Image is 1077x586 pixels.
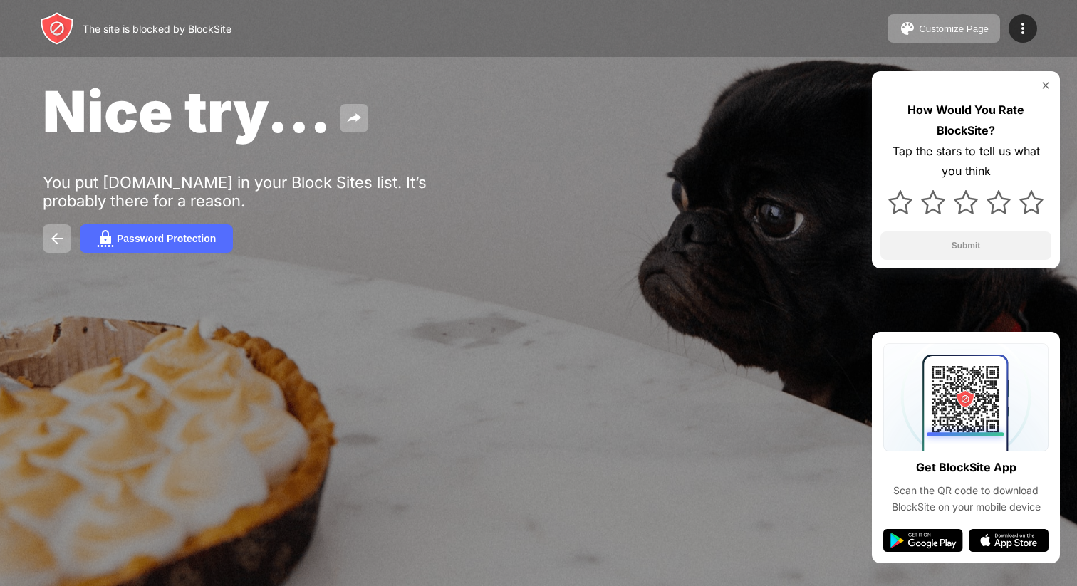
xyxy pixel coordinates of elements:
img: star.svg [954,190,978,214]
img: header-logo.svg [40,11,74,46]
img: star.svg [987,190,1011,214]
div: Customize Page [919,23,989,34]
img: rate-us-close.svg [1040,80,1051,91]
img: menu-icon.svg [1014,20,1031,37]
button: Submit [880,231,1051,260]
img: back.svg [48,230,66,247]
div: Password Protection [117,233,216,244]
div: You put [DOMAIN_NAME] in your Block Sites list. It’s probably there for a reason. [43,173,483,210]
button: Customize Page [888,14,1000,43]
div: Tap the stars to tell us what you think [880,141,1051,182]
img: share.svg [345,110,363,127]
img: qrcode.svg [883,343,1049,451]
div: How Would You Rate BlockSite? [880,100,1051,141]
img: google-play.svg [883,529,963,552]
span: Nice try... [43,77,331,146]
div: Scan the QR code to download BlockSite on your mobile device [883,483,1049,515]
img: pallet.svg [899,20,916,37]
div: Get BlockSite App [916,457,1016,478]
img: star.svg [888,190,912,214]
img: star.svg [1019,190,1044,214]
img: app-store.svg [969,529,1049,552]
img: password.svg [97,230,114,247]
img: star.svg [921,190,945,214]
button: Password Protection [80,224,233,253]
div: The site is blocked by BlockSite [83,23,231,35]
